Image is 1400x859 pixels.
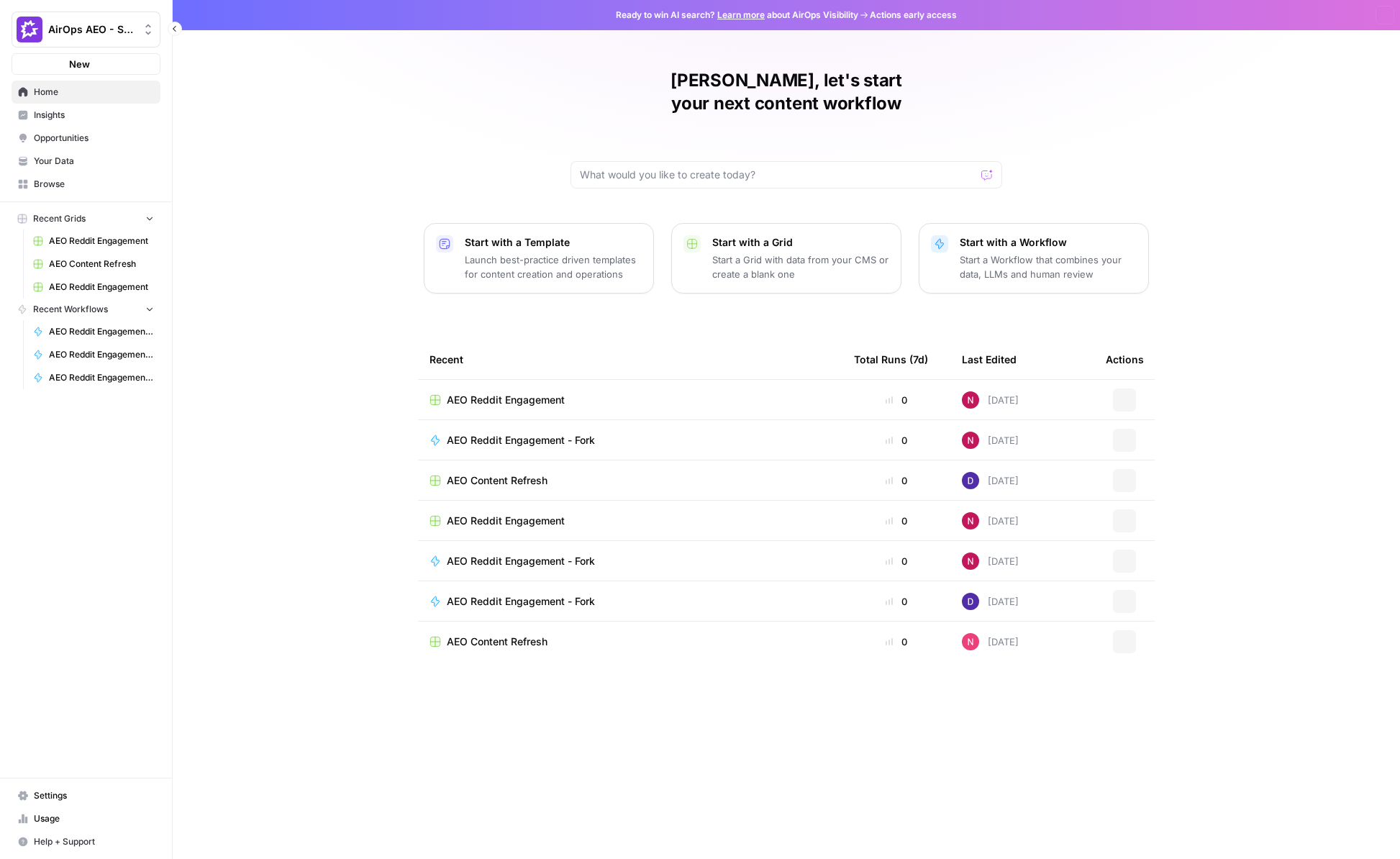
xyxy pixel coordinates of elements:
[27,276,160,299] a: AEO Reddit Engagement
[671,223,901,294] button: Start with a GridStart a Grid with data from your CMS or create a blank one
[429,393,831,407] a: AEO Reddit Engagement
[34,109,154,122] span: Insights
[854,473,939,488] div: 0
[717,9,765,20] a: Learn more
[48,22,135,37] span: AirOps AEO - Single Brand (Gong)
[12,53,160,75] button: New
[447,635,547,649] span: AEO Content Refresh
[429,340,831,379] div: Recent
[27,229,160,253] a: AEO Reddit Engagement
[870,9,957,22] span: Actions early access
[447,393,565,407] span: AEO Reddit Engagement
[34,132,154,145] span: Opportunities
[27,253,160,276] a: AEO Content Refresh
[12,830,160,853] button: Help + Support
[429,554,831,568] a: AEO Reddit Engagement - Fork
[12,208,160,229] button: Recent Grids
[962,340,1017,379] div: Last Edited
[429,433,831,447] a: AEO Reddit Engagement - Fork
[429,473,831,488] a: AEO Content Refresh
[34,178,154,191] span: Browse
[962,391,1019,409] div: [DATE]
[854,635,939,649] div: 0
[854,554,939,568] div: 0
[919,223,1149,294] button: Start with a WorkflowStart a Workflow that combines your data, LLMs and human review
[424,223,654,294] button: Start with a TemplateLaunch best-practice driven templates for content creation and operations
[12,173,160,196] a: Browse
[1106,340,1144,379] div: Actions
[69,57,90,71] span: New
[960,235,1137,250] p: Start with a Workflow
[12,150,160,173] a: Your Data
[49,348,154,361] span: AEO Reddit Engagement - Fork
[34,86,154,99] span: Home
[447,554,595,568] span: AEO Reddit Engagement - Fork
[34,812,154,825] span: Usage
[962,391,979,409] img: 809rsgs8fojgkhnibtwc28oh1nli
[712,253,889,281] p: Start a Grid with data from your CMS or create a blank one
[34,835,154,848] span: Help + Support
[962,512,979,530] img: 809rsgs8fojgkhnibtwc28oh1nli
[447,594,595,609] span: AEO Reddit Engagement - Fork
[962,512,1019,530] div: [DATE]
[49,258,154,271] span: AEO Content Refresh
[465,253,642,281] p: Launch best-practice driven templates for content creation and operations
[962,633,979,650] img: fopa3c0x52at9xxul9zbduzf8hu4
[962,432,979,449] img: 809rsgs8fojgkhnibtwc28oh1nli
[465,235,642,250] p: Start with a Template
[27,343,160,366] a: AEO Reddit Engagement - Fork
[962,472,979,489] img: 6clbhjv5t98vtpq4yyt91utag0vy
[962,432,1019,449] div: [DATE]
[854,340,928,379] div: Total Runs (7d)
[616,9,858,22] span: Ready to win AI search? about AirOps Visibility
[12,12,160,47] button: Workspace: AirOps AEO - Single Brand (Gong)
[447,433,595,447] span: AEO Reddit Engagement - Fork
[580,168,976,182] input: What would you like to create today?
[12,104,160,127] a: Insights
[571,69,1002,115] h1: [PERSON_NAME], let's start your next content workflow
[49,371,154,384] span: AEO Reddit Engagement - Fork
[429,635,831,649] a: AEO Content Refresh
[33,303,108,316] span: Recent Workflows
[49,235,154,247] span: AEO Reddit Engagement
[429,514,831,528] a: AEO Reddit Engagement
[27,366,160,389] a: AEO Reddit Engagement - Fork
[34,789,154,802] span: Settings
[962,472,1019,489] div: [DATE]
[12,81,160,104] a: Home
[27,320,160,343] a: AEO Reddit Engagement - Fork
[447,514,565,528] span: AEO Reddit Engagement
[33,212,86,225] span: Recent Grids
[12,784,160,807] a: Settings
[960,253,1137,281] p: Start a Workflow that combines your data, LLMs and human review
[49,325,154,338] span: AEO Reddit Engagement - Fork
[429,594,831,609] a: AEO Reddit Engagement - Fork
[12,299,160,320] button: Recent Workflows
[962,553,979,570] img: 809rsgs8fojgkhnibtwc28oh1nli
[962,593,979,610] img: 6clbhjv5t98vtpq4yyt91utag0vy
[17,17,42,42] img: AirOps AEO - Single Brand (Gong) Logo
[962,553,1019,570] div: [DATE]
[712,235,889,250] p: Start with a Grid
[49,281,154,294] span: AEO Reddit Engagement
[854,433,939,447] div: 0
[12,127,160,150] a: Opportunities
[854,393,939,407] div: 0
[854,594,939,609] div: 0
[34,155,154,168] span: Your Data
[854,514,939,528] div: 0
[447,473,547,488] span: AEO Content Refresh
[962,633,1019,650] div: [DATE]
[962,593,1019,610] div: [DATE]
[12,807,160,830] a: Usage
